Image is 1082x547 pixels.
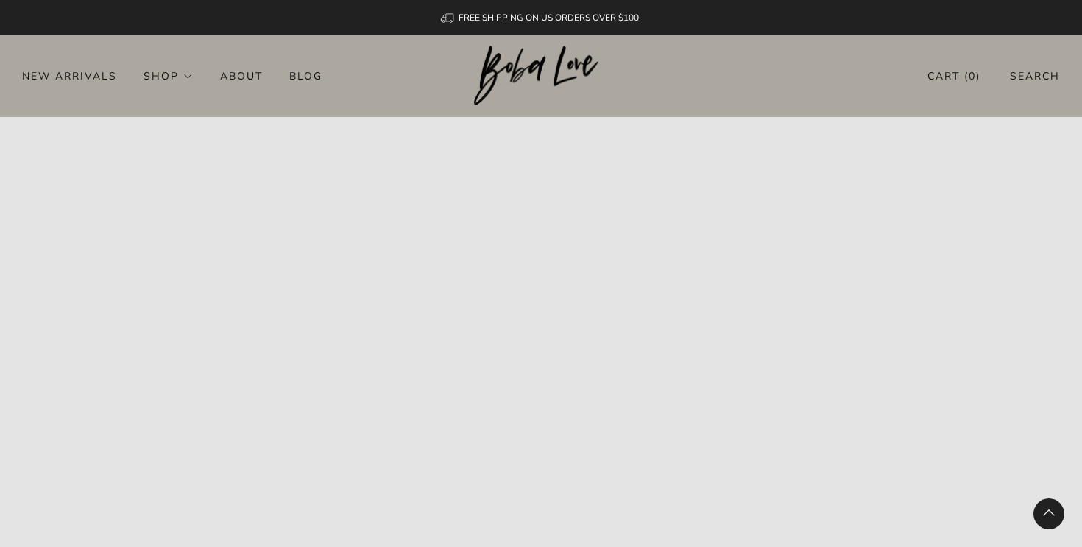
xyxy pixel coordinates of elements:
back-to-top-button: Back to top [1033,498,1064,529]
a: Boba Love [474,46,609,107]
a: Shop [144,64,194,88]
img: Boba Love [474,46,609,106]
items-count: 0 [969,69,976,83]
a: Blog [289,64,322,88]
span: FREE SHIPPING ON US ORDERS OVER $100 [459,12,639,24]
a: New Arrivals [22,64,117,88]
a: About [220,64,263,88]
a: Cart [927,64,980,88]
a: Search [1010,64,1060,88]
